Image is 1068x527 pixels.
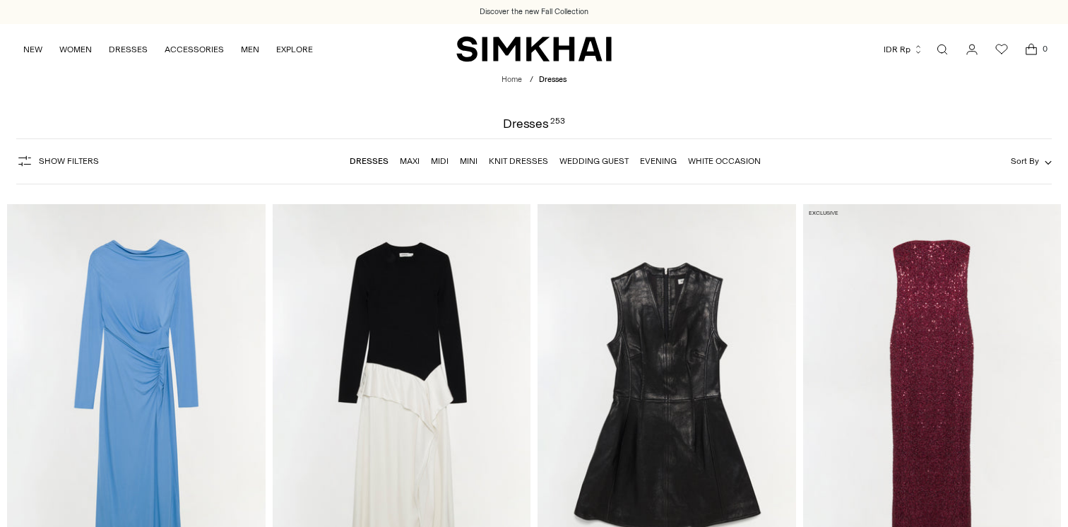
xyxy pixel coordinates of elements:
a: Maxi [400,156,420,166]
div: 253 [550,117,565,130]
a: Open search modal [928,35,956,64]
a: Go to the account page [958,35,986,64]
a: Evening [640,156,677,166]
div: / [530,74,533,86]
nav: Linked collections [350,146,761,176]
a: ACCESSORIES [165,34,224,65]
span: Dresses [539,75,566,84]
a: Dresses [350,156,388,166]
a: Open cart modal [1017,35,1045,64]
a: SIMKHAI [456,35,612,63]
a: White Occasion [688,156,761,166]
a: Wishlist [987,35,1016,64]
a: WOMEN [59,34,92,65]
button: IDR Rp [884,34,923,65]
a: Home [502,75,522,84]
span: Sort By [1011,156,1039,166]
a: MEN [241,34,259,65]
span: 0 [1038,42,1051,55]
a: Mini [460,156,477,166]
h1: Dresses [503,117,565,130]
button: Sort By [1011,153,1052,169]
a: Midi [431,156,449,166]
a: Knit Dresses [489,156,548,166]
button: Show Filters [16,150,99,172]
a: DRESSES [109,34,148,65]
nav: breadcrumbs [502,74,566,86]
span: Show Filters [39,156,99,166]
a: EXPLORE [276,34,313,65]
a: Discover the new Fall Collection [480,6,588,18]
a: Wedding Guest [559,156,629,166]
a: NEW [23,34,42,65]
